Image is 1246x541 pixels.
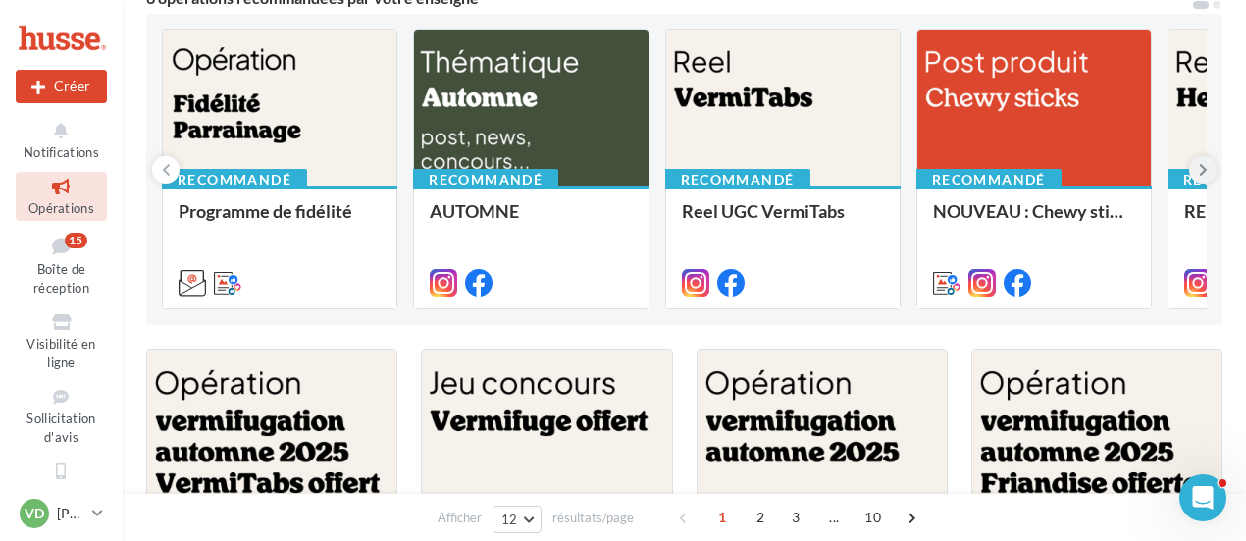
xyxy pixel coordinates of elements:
[1179,474,1226,521] iframe: Intercom live chat
[57,504,84,523] p: [PERSON_NAME]
[65,233,87,248] div: 15
[16,495,107,532] a: VD [PERSON_NAME]
[16,382,107,449] a: Sollicitation d'avis
[552,509,634,527] span: résultats/page
[780,502,811,533] span: 3
[16,307,107,374] a: Visibilité en ligne
[818,502,850,533] span: ...
[501,512,518,527] span: 12
[28,200,94,216] span: Opérations
[438,509,482,527] span: Afficher
[16,457,107,505] a: SMS unitaire
[665,169,810,190] div: Recommandé
[16,116,107,164] button: Notifications
[24,144,99,160] span: Notifications
[682,201,884,241] div: Reel UGC VermiTabs
[162,169,307,190] div: Recommandé
[933,201,1135,241] div: NOUVEAU : Chewy sticks
[16,229,107,300] a: Boîte de réception15
[745,502,776,533] span: 2
[26,336,95,370] span: Visibilité en ligne
[916,169,1062,190] div: Recommandé
[16,70,107,103] button: Créer
[179,201,381,241] div: Programme de fidélité
[857,502,889,533] span: 10
[26,410,95,445] span: Sollicitation d'avis
[706,502,738,533] span: 1
[25,504,44,523] span: VD
[16,70,107,103] div: Nouvelle campagne
[16,172,107,220] a: Opérations
[413,169,558,190] div: Recommandé
[430,201,632,241] div: AUTOMNE
[493,506,543,533] button: 12
[33,261,89,296] span: Boîte de réception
